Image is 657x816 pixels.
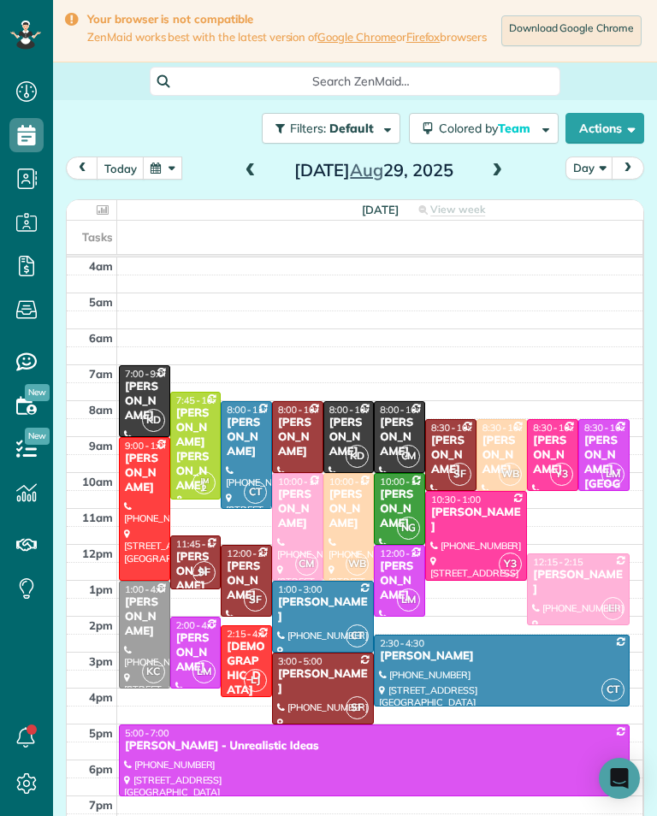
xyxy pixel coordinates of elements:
[244,588,267,612] span: SF
[253,113,400,144] a: Filters: Default
[430,203,485,216] span: View week
[379,416,420,459] div: [PERSON_NAME]
[175,406,216,551] div: [PERSON_NAME] [PERSON_NAME] & [PERSON_NAME]
[328,416,370,459] div: [PERSON_NAME]
[89,654,113,668] span: 3pm
[82,511,113,524] span: 11am
[278,404,328,416] span: 8:00 - 10:00
[565,157,613,180] button: Day
[532,568,624,597] div: [PERSON_NAME]
[193,481,215,497] small: 2
[439,121,536,136] span: Colored by
[125,727,169,739] span: 5:00 - 7:00
[397,445,420,468] span: CM
[278,655,323,667] span: 3:00 - 5:00
[89,259,113,273] span: 4am
[583,434,624,535] div: [PERSON_NAME] - [GEOGRAPHIC_DATA]
[175,550,216,594] div: [PERSON_NAME]
[277,667,369,696] div: [PERSON_NAME]
[409,113,559,144] button: Colored byTeam
[380,547,429,559] span: 12:00 - 2:00
[430,506,522,535] div: [PERSON_NAME]
[124,452,165,495] div: [PERSON_NAME]
[601,678,624,701] span: CT
[124,595,165,639] div: [PERSON_NAME]
[346,624,369,647] span: CT
[227,628,271,640] span: 2:15 - 4:15
[227,547,276,559] span: 12:00 - 2:00
[290,121,326,136] span: Filters:
[379,488,420,531] div: [PERSON_NAME]
[533,556,583,568] span: 12:15 - 2:15
[175,631,216,675] div: [PERSON_NAME]
[397,588,420,612] span: LM
[89,798,113,812] span: 7pm
[329,476,379,488] span: 10:00 - 1:00
[97,157,145,180] button: today
[599,758,640,799] div: Open Intercom Messenger
[431,494,481,506] span: 10:30 - 1:00
[380,476,435,488] span: 10:00 - 12:00
[89,690,113,704] span: 4pm
[125,440,169,452] span: 9:00 - 1:00
[346,445,369,468] span: KD
[244,481,267,504] span: CT
[125,368,169,380] span: 7:00 - 9:00
[66,157,98,180] button: prev
[329,121,375,136] span: Default
[142,409,165,432] span: KD
[295,553,318,576] span: CM
[226,559,267,603] div: [PERSON_NAME]
[176,538,226,550] span: 11:45 - 1:15
[532,434,573,477] div: [PERSON_NAME]
[192,660,216,683] span: LM
[482,434,523,477] div: [PERSON_NAME]
[328,488,370,531] div: [PERSON_NAME]
[550,463,573,486] span: Y3
[346,553,369,576] span: WB
[89,726,113,740] span: 5pm
[350,159,383,180] span: Aug
[87,12,487,27] strong: Your browser is not compatible
[601,463,624,486] span: LM
[278,476,328,488] span: 10:00 - 1:00
[82,230,113,244] span: Tasks
[125,583,169,595] span: 1:00 - 4:00
[499,553,522,576] span: Y3
[124,380,165,423] div: [PERSON_NAME]
[431,422,481,434] span: 8:30 - 10:30
[192,561,216,584] span: SF
[406,30,441,44] a: Firefox
[89,762,113,776] span: 6pm
[227,404,276,416] span: 8:00 - 11:00
[362,203,399,216] span: [DATE]
[176,394,226,406] span: 7:45 - 10:45
[176,619,221,631] span: 2:00 - 4:00
[397,517,420,540] span: NG
[89,618,113,632] span: 2pm
[226,416,267,459] div: [PERSON_NAME]
[25,384,50,401] span: New
[82,475,113,488] span: 10am
[448,463,471,486] span: SF
[89,295,113,309] span: 5am
[380,404,429,416] span: 8:00 - 10:00
[278,583,323,595] span: 1:00 - 3:00
[89,582,113,596] span: 1pm
[482,422,532,434] span: 8:30 - 10:30
[498,121,533,136] span: Team
[380,637,424,649] span: 2:30 - 4:30
[244,669,267,692] span: LJ
[262,113,400,144] button: Filters: Default
[277,595,369,624] div: [PERSON_NAME]
[87,30,487,44] span: ZenMaid works best with the latest version of or browsers
[565,113,644,144] button: Actions
[277,416,318,459] div: [PERSON_NAME]
[25,428,50,445] span: New
[329,404,379,416] span: 8:00 - 10:00
[226,640,267,741] div: [DEMOGRAPHIC_DATA][PERSON_NAME]
[584,422,634,434] span: 8:30 - 10:30
[267,161,481,180] h2: [DATE] 29, 2025
[533,422,583,434] span: 8:30 - 10:30
[346,696,369,719] span: SF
